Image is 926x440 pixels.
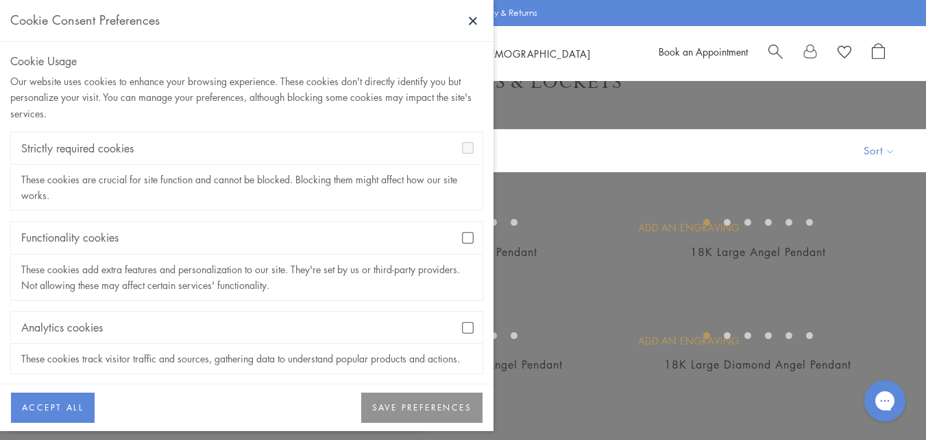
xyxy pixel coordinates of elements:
div: Our website uses cookies to enhance your browsing experience. These cookies don't directly identi... [10,73,483,121]
a: World of [DEMOGRAPHIC_DATA]World of [DEMOGRAPHIC_DATA] [423,47,591,60]
button: Show sort by [833,130,926,172]
div: Cookie Usage [10,52,483,70]
div: These cookies track visitor traffic and sources, gathering data to understand popular products an... [11,344,483,373]
a: 18K Large Angel Pendant [690,244,826,259]
div: Strictly required cookies [11,132,483,165]
a: Open Shopping Bag [872,43,885,64]
button: SAVE PREFERENCES [361,393,483,423]
button: ACCEPT ALL [11,393,95,423]
div: Add An Engraving [638,220,740,235]
div: Functionality cookies [11,222,483,254]
a: Book an Appointment [659,45,748,58]
div: Cookie Consent Preferences [10,10,160,31]
a: 18K Large Diamond Angel Pendant [664,357,851,372]
a: View Wishlist [838,43,851,64]
iframe: Gorgias live chat messenger [857,375,912,426]
a: Search [768,43,783,64]
div: Add An Engraving [638,334,740,349]
div: These cookies add extra features and personalization to our site. They're set by us or third-part... [11,255,483,300]
div: These cookies are crucial for site function and cannot be blocked. Blocking them might affect how... [11,165,483,210]
div: Analytics cookies [11,312,483,344]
